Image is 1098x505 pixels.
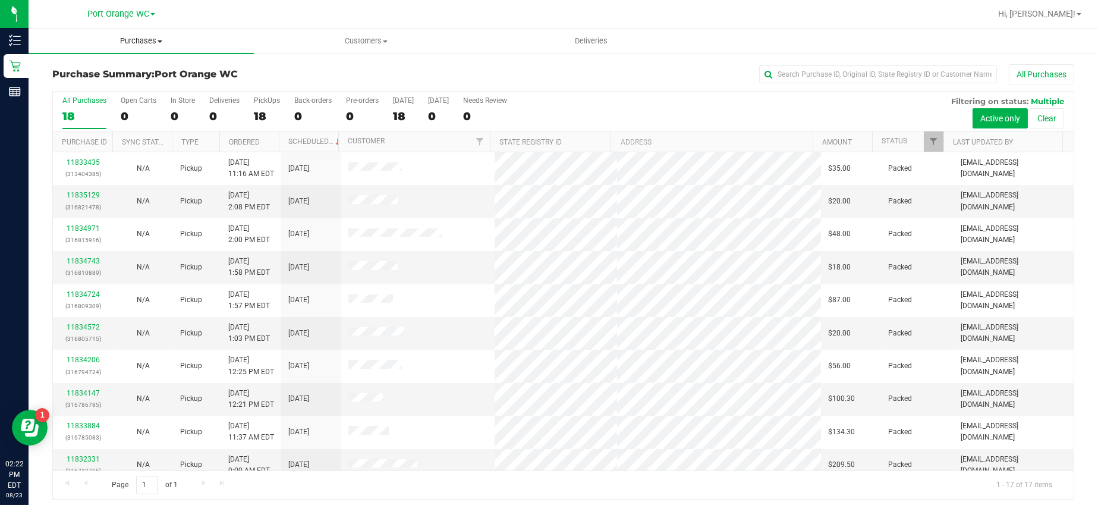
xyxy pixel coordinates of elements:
[288,459,309,471] span: [DATE]
[254,36,479,46] span: Customers
[294,96,332,105] div: Back-orders
[393,109,414,123] div: 18
[67,224,100,233] a: 11834971
[393,96,414,105] div: [DATE]
[9,86,21,98] inline-svg: Reports
[209,109,240,123] div: 0
[828,196,851,207] span: $20.00
[828,459,855,471] span: $209.50
[137,296,150,304] span: Not Applicable
[470,131,490,152] a: Filter
[29,29,254,54] a: Purchases
[29,36,254,46] span: Purchases
[961,256,1066,278] span: [EMAIL_ADDRESS][DOMAIN_NAME]
[60,267,106,278] p: (316810889)
[479,29,704,54] a: Deliveries
[60,168,106,180] p: (313404385)
[171,109,195,123] div: 0
[137,329,150,337] span: Not Applicable
[122,138,168,146] a: Sync Status
[180,228,202,240] span: Pickup
[828,328,851,339] span: $20.00
[60,300,106,312] p: (316809309)
[288,196,309,207] span: [DATE]
[60,202,106,213] p: (316821478)
[67,455,100,463] a: 11832331
[288,294,309,306] span: [DATE]
[228,223,270,246] span: [DATE] 2:00 PM EDT
[228,157,274,180] span: [DATE] 11:16 AM EDT
[888,328,912,339] span: Packed
[136,476,158,494] input: 1
[180,459,202,471] span: Pickup
[828,426,855,438] span: $134.30
[961,157,1066,180] span: [EMAIL_ADDRESS][DOMAIN_NAME]
[228,289,270,312] span: [DATE] 1:57 PM EDT
[121,109,156,123] div: 0
[254,109,280,123] div: 18
[67,356,100,364] a: 11834206
[998,9,1075,18] span: Hi, [PERSON_NAME]!
[137,328,150,339] button: N/A
[52,69,393,80] h3: Purchase Summary:
[828,393,855,404] span: $100.30
[828,360,851,372] span: $56.00
[288,137,342,146] a: Scheduled
[67,257,100,265] a: 11834743
[882,137,907,145] a: Status
[888,426,912,438] span: Packed
[229,138,260,146] a: Ordered
[961,355,1066,377] span: [EMAIL_ADDRESS][DOMAIN_NAME]
[463,109,507,123] div: 0
[1009,64,1074,84] button: All Purchases
[463,96,507,105] div: Needs Review
[180,393,202,404] span: Pickup
[62,96,106,105] div: All Purchases
[228,421,274,443] span: [DATE] 11:37 AM EDT
[828,294,851,306] span: $87.00
[60,333,106,344] p: (316805715)
[137,262,150,273] button: N/A
[973,108,1028,128] button: Active only
[828,163,851,174] span: $35.00
[428,96,449,105] div: [DATE]
[180,262,202,273] span: Pickup
[346,109,379,123] div: 0
[888,294,912,306] span: Packed
[60,366,106,378] p: (316794724)
[137,394,150,403] span: Not Applicable
[67,290,100,299] a: 11834724
[87,9,149,19] span: Port Orange WC
[346,96,379,105] div: Pre-orders
[12,410,48,446] iframe: Resource center
[961,388,1066,410] span: [EMAIL_ADDRESS][DOMAIN_NAME]
[180,294,202,306] span: Pickup
[288,393,309,404] span: [DATE]
[67,323,100,331] a: 11834572
[888,228,912,240] span: Packed
[137,263,150,271] span: Not Applicable
[9,34,21,46] inline-svg: Inventory
[102,476,187,494] span: Page of 1
[987,476,1062,494] span: 1 - 17 of 17 items
[137,197,150,205] span: Not Applicable
[180,196,202,207] span: Pickup
[228,454,270,476] span: [DATE] 9:00 AM EDT
[67,158,100,167] a: 11833435
[288,426,309,438] span: [DATE]
[137,393,150,404] button: N/A
[924,131,943,152] a: Filter
[348,137,385,145] a: Customer
[499,138,562,146] a: State Registry ID
[951,96,1028,106] span: Filtering on status:
[137,228,150,240] button: N/A
[888,262,912,273] span: Packed
[288,360,309,372] span: [DATE]
[228,388,274,410] span: [DATE] 12:21 PM EDT
[67,422,100,430] a: 11833884
[961,289,1066,312] span: [EMAIL_ADDRESS][DOMAIN_NAME]
[822,138,852,146] a: Amount
[559,36,624,46] span: Deliveries
[137,360,150,372] button: N/A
